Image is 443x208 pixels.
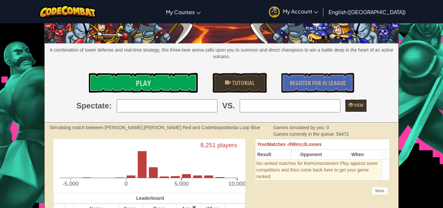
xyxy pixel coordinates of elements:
[290,79,346,87] span: Register for AI League
[257,142,267,147] span: Your
[39,5,96,18] img: CodeCombat logo
[231,79,254,87] span: Tutorial
[298,150,350,160] th: Opponent
[283,8,318,15] span: My Account
[329,9,406,15] span: English ([GEOGRAPHIC_DATA])
[212,73,267,93] a: Tutorial
[372,187,388,195] div: More
[200,142,237,149] text: 8,251 players
[325,3,409,21] a: English ([GEOGRAPHIC_DATA])
[291,142,303,147] span: Wins,
[256,161,377,179] span: team! Play against some competitors and then come back here to get your game ranked.
[174,180,189,187] text: 5,000
[255,139,389,150] th: 0 0
[136,196,164,201] span: Leaderboard
[306,142,322,147] span: Losses
[266,1,321,22] a: My Account
[353,102,363,108] span: View
[255,160,382,180] td: Humans
[281,73,354,93] a: Register for AI League
[166,9,195,15] span: My Courses
[256,161,310,166] span: No ranked matches for the
[273,131,336,137] span: Games currently in the queue:
[50,125,260,130] strong: Simulating match between [PERSON_NAME].[PERSON_NAME] Red and CodeNinjasMarda Loop Blue
[76,100,109,111] span: Spectate
[45,47,398,60] p: A combination of tower defense and real-time strategy, this three-lane arena calls upon you to su...
[125,180,128,187] text: 0
[336,131,349,137] span: 54472
[350,150,382,160] th: When
[269,7,280,17] img: avatar
[109,100,112,111] span: :
[255,150,291,160] th: Result
[229,180,246,187] text: 10,000
[326,125,329,130] span: 0
[267,142,289,147] span: Matches -
[63,180,79,187] text: -5,000
[222,100,235,111] span: VS.
[163,3,204,21] a: My Courses
[136,78,151,88] span: Play
[273,125,327,130] span: Games simulated by you:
